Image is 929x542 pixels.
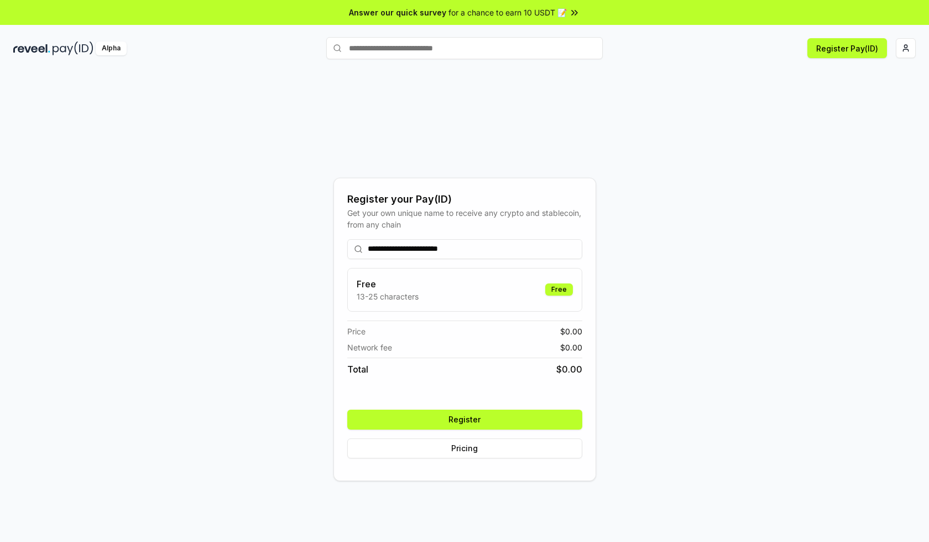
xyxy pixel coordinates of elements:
span: Total [347,363,368,376]
span: for a chance to earn 10 USDT 📝 [448,7,567,18]
button: Pricing [347,438,582,458]
p: 13-25 characters [357,291,419,302]
span: $ 0.00 [560,326,582,337]
div: Free [545,283,573,296]
div: Get your own unique name to receive any crypto and stablecoin, from any chain [347,207,582,230]
button: Register Pay(ID) [807,38,887,58]
span: Network fee [347,342,392,353]
img: reveel_dark [13,42,50,55]
span: $ 0.00 [556,363,582,376]
div: Alpha [96,42,127,55]
button: Register [347,410,582,430]
div: Register your Pay(ID) [347,192,582,207]
span: $ 0.00 [560,342,582,353]
span: Price [347,326,366,337]
img: pay_id [53,42,93,55]
h3: Free [357,277,419,291]
span: Answer our quick survey [349,7,446,18]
